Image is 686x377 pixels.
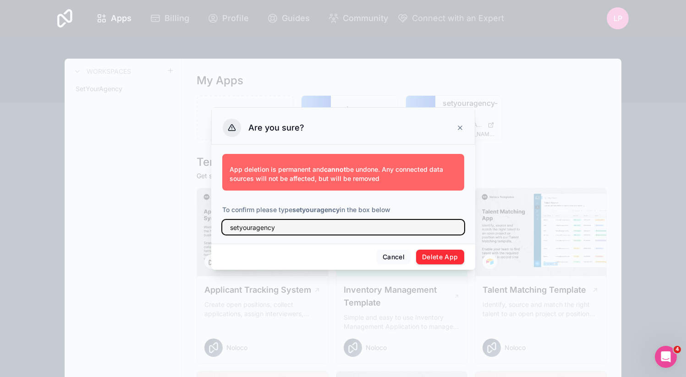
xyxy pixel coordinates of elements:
strong: cannot [324,165,346,173]
strong: setyouragency [292,206,340,213]
input: setyouragency [222,220,464,235]
p: To confirm please type in the box below [222,205,464,214]
button: Cancel [377,250,411,264]
button: Delete App [416,250,464,264]
span: 4 [674,346,681,353]
p: App deletion is permanent and be undone. Any connected data sources will not be affected, but wil... [230,165,457,183]
iframe: Intercom live chat [655,346,677,368]
h3: Are you sure? [248,122,304,133]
